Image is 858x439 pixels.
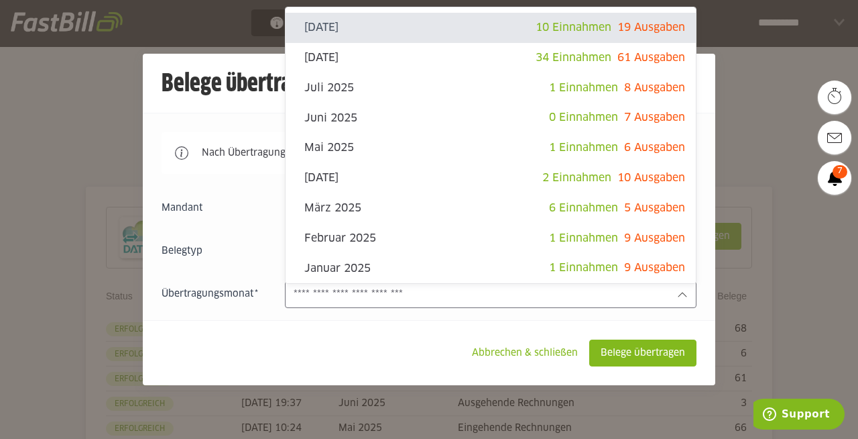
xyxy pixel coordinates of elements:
iframe: Öffnet ein Widget, in dem Sie weitere Informationen finden [753,399,845,432]
span: 61 Ausgaben [617,52,685,63]
sl-button: Belege übertragen [589,340,696,367]
sl-option: März 2025 [286,193,696,224]
sl-option: [DATE] [286,13,696,43]
span: 7 Ausgaben [624,112,685,123]
sl-button: Abbrechen & schließen [461,340,589,367]
a: 7 [818,161,851,195]
span: 10 Ausgaben [617,173,685,183]
sl-option: Juni 2025 [286,103,696,133]
span: 1 Einnahmen [549,83,618,93]
sl-option: Mai 2025 [286,133,696,163]
span: 9 Ausgaben [624,262,685,273]
sl-option: Januar 2025 [286,253,696,283]
sl-option: Dezember 2024 [286,283,696,313]
span: 9 Ausgaben [624,233,685,244]
span: 19 Ausgaben [617,22,685,33]
span: 1 Einnahmen [549,262,618,273]
span: 10 Einnahmen [536,22,611,33]
span: 1 Einnahmen [549,233,618,244]
sl-option: [DATE] [286,163,696,193]
span: 5 Ausgaben [624,203,685,213]
span: 8 Ausgaben [624,83,685,93]
span: 2 Einnahmen [542,173,611,183]
span: 34 Einnahmen [536,52,611,63]
span: 6 Ausgaben [624,142,685,153]
span: 0 Einnahmen [549,112,618,123]
span: 6 Einnahmen [549,203,618,213]
span: 1 Einnahmen [549,142,618,153]
span: 7 [833,165,847,179]
sl-option: [DATE] [286,43,696,73]
sl-option: Februar 2025 [286,224,696,254]
sl-option: Juli 2025 [286,73,696,103]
